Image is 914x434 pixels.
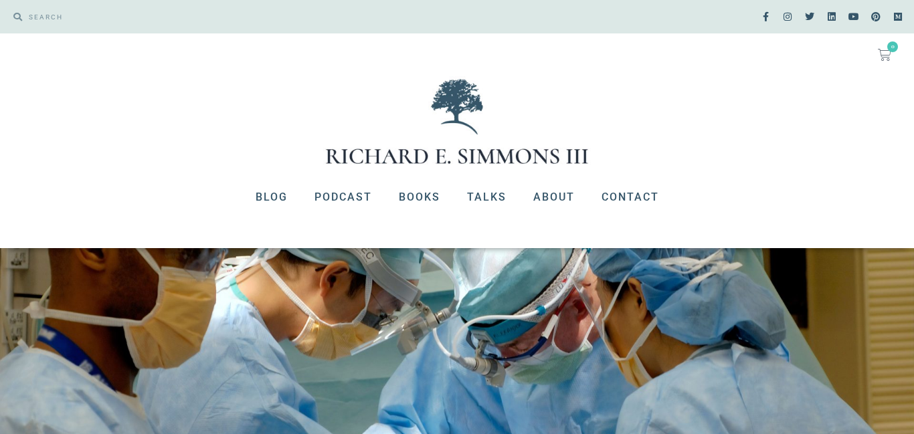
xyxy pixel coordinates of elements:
input: SEARCH [22,7,450,27]
span: 0 [887,41,898,52]
a: About [520,180,588,215]
a: Podcast [301,180,385,215]
a: Blog [242,180,301,215]
a: Talks [454,180,520,215]
a: 0 [862,40,907,70]
a: Contact [588,180,672,215]
a: Books [385,180,454,215]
